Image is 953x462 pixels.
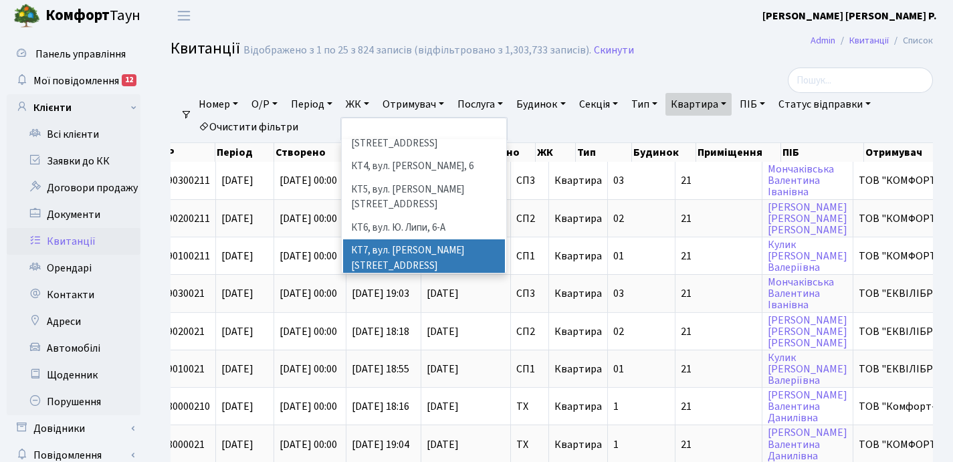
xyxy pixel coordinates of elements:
span: [DATE] 00:00 [280,211,337,226]
a: Кулик[PERSON_NAME]Валеріївна [768,237,847,275]
a: Тип [626,93,663,116]
span: 080000210 [162,399,210,414]
th: Будинок [632,143,696,162]
a: Період [286,93,338,116]
span: 02 [613,211,624,226]
span: 01 [613,362,624,376]
span: 21 [681,251,756,261]
a: МончаківськаВалентинаІванівна [768,162,834,199]
span: 02 [613,324,624,339]
span: Квартира [554,173,602,188]
a: [PERSON_NAME] [PERSON_NAME] Р. [762,8,937,24]
span: 1 [613,437,619,452]
div: Відображено з 1 по 25 з 824 записів (відфільтровано з 1,303,733 записів). [243,44,591,57]
span: СП3 [516,175,543,186]
button: Переключити навігацію [167,5,201,27]
a: Статус відправки [773,93,876,116]
span: 090300211 [162,173,210,188]
a: Документи [7,201,140,228]
span: СП1 [516,364,543,374]
span: СП2 [516,326,543,337]
span: 1 [613,399,619,414]
span: ТХ [516,439,543,450]
span: 21 [681,175,756,186]
th: Період [215,143,275,162]
a: Щоденник [7,362,140,388]
a: Договори продажу [7,175,140,201]
span: [DATE] 19:03 [352,286,409,301]
span: [DATE] [221,211,253,226]
a: Заявки до КК [7,148,140,175]
a: Порушення [7,388,140,415]
a: ПІБ [734,93,770,116]
a: Скинути [594,44,634,57]
span: 01 [613,249,624,263]
span: [DATE] 18:16 [352,399,409,414]
div: 12 [122,74,136,86]
a: Орендарі [7,255,140,281]
span: [DATE] 00:00 [280,399,337,414]
a: О/Р [246,93,283,116]
span: [DATE] [427,326,505,337]
span: СП3 [516,288,543,299]
a: [PERSON_NAME]ВалентинаДанилівна [768,388,847,425]
span: [DATE] [221,324,253,339]
th: Приміщення [696,143,781,162]
a: Панель управління [7,41,140,68]
span: 21 [681,364,756,374]
span: Квартира [554,437,602,452]
nav: breadcrumb [790,27,953,55]
span: Панель управління [35,47,126,62]
span: Квартира [554,362,602,376]
span: [DATE] [427,364,505,374]
span: Квартира [554,286,602,301]
a: Послуга [452,93,508,116]
li: КТ5, вул. [PERSON_NAME][STREET_ADDRESS] [343,179,505,217]
a: Секція [574,93,623,116]
th: ЖК [536,143,575,162]
span: 090200211 [162,211,210,226]
span: Таун [45,5,140,27]
img: logo.png [13,3,40,29]
a: Довідники [7,415,140,442]
b: Комфорт [45,5,110,26]
th: ПІБ [781,143,864,162]
th: Тип [576,143,632,162]
span: [DATE] [221,399,253,414]
a: Квитанції [849,33,889,47]
th: Створено [274,143,362,162]
input: Пошук... [788,68,933,93]
span: 03 [613,286,624,301]
li: КТ6, вул. Ю. Липи, 6-А [343,217,505,240]
a: Мої повідомлення12 [7,68,140,94]
a: Будинок [511,93,570,116]
span: Квартира [554,211,602,226]
span: 21 [681,288,756,299]
li: КТ4, вул. [PERSON_NAME], 6 [343,155,505,179]
span: [DATE] [427,288,505,299]
li: КТ7, вул. [PERSON_NAME][STREET_ADDRESS] [343,239,505,277]
a: Клієнти [7,94,140,121]
b: [PERSON_NAME] [PERSON_NAME] Р. [762,9,937,23]
a: МончаківськаВалентинаІванівна [768,275,834,312]
span: [DATE] [221,437,253,452]
a: Контакти [7,281,140,308]
a: Квитанції [7,228,140,255]
span: [DATE] [221,249,253,263]
th: О/Р [156,143,215,162]
span: 09010021 [162,362,205,376]
a: Адреси [7,308,140,335]
span: 21 [681,401,756,412]
a: Очистити фільтри [193,116,304,138]
span: [DATE] 00:00 [280,286,337,301]
span: 09020021 [162,324,205,339]
span: [DATE] 18:18 [352,324,409,339]
span: Квартира [554,249,602,263]
a: [PERSON_NAME][PERSON_NAME][PERSON_NAME] [768,200,847,237]
a: Квартира [665,93,732,116]
a: Номер [193,93,243,116]
span: Квартира [554,324,602,339]
a: Кулик[PERSON_NAME]Валеріївна [768,350,847,388]
a: Всі клієнти [7,121,140,148]
span: Квартира [554,399,602,414]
